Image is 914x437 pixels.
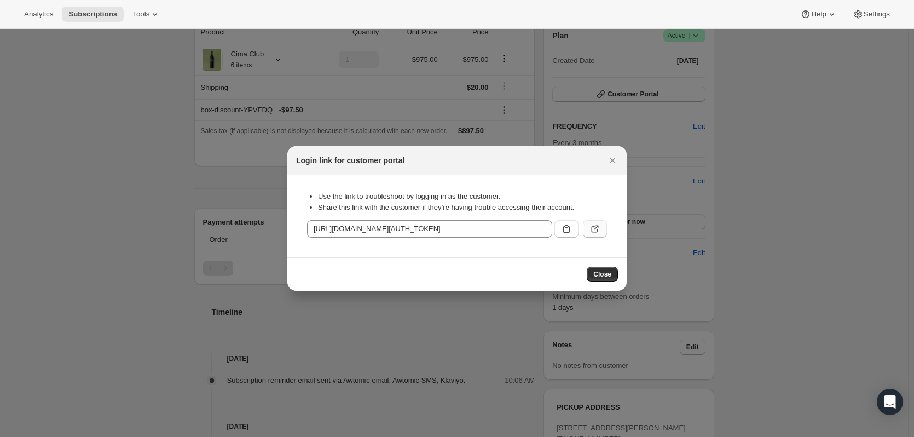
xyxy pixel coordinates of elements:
button: Analytics [18,7,60,22]
button: Settings [846,7,896,22]
span: Close [593,270,611,279]
button: Close [605,153,620,168]
button: Tools [126,7,167,22]
span: Subscriptions [68,10,117,19]
span: Settings [864,10,890,19]
li: Use the link to troubleshoot by logging in as the customer. [318,191,607,202]
div: Open Intercom Messenger [877,389,903,415]
button: Subscriptions [62,7,124,22]
button: Help [794,7,843,22]
h2: Login link for customer portal [296,155,404,166]
span: Analytics [24,10,53,19]
button: Close [587,267,618,282]
li: Share this link with the customer if they’re having trouble accessing their account. [318,202,607,213]
span: Help [811,10,826,19]
span: Tools [132,10,149,19]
